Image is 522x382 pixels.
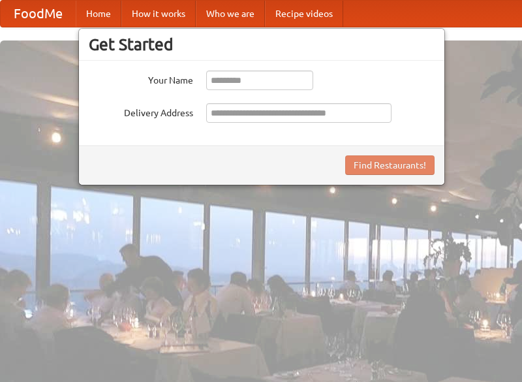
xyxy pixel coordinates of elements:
h3: Get Started [89,35,435,54]
label: Your Name [89,71,193,87]
button: Find Restaurants! [345,155,435,175]
a: FoodMe [1,1,76,27]
a: Who we are [196,1,265,27]
label: Delivery Address [89,103,193,119]
a: How it works [121,1,196,27]
a: Home [76,1,121,27]
a: Recipe videos [265,1,343,27]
